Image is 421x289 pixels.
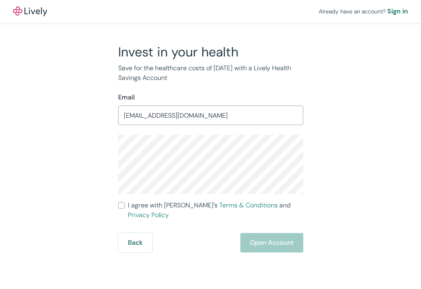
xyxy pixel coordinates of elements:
button: Back [118,233,152,252]
a: Privacy Policy [128,211,169,219]
a: Terms & Conditions [219,201,278,209]
p: Save for the healthcare costs of [DATE] with a Lively Health Savings Account [118,63,303,83]
div: Already have an account? [319,6,408,16]
span: I agree with [PERSON_NAME]’s and [128,201,303,220]
label: Email [118,93,135,102]
h2: Invest in your health [118,44,303,60]
img: Lively [13,6,47,16]
a: Sign in [387,6,408,16]
a: LivelyLively [13,6,47,16]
